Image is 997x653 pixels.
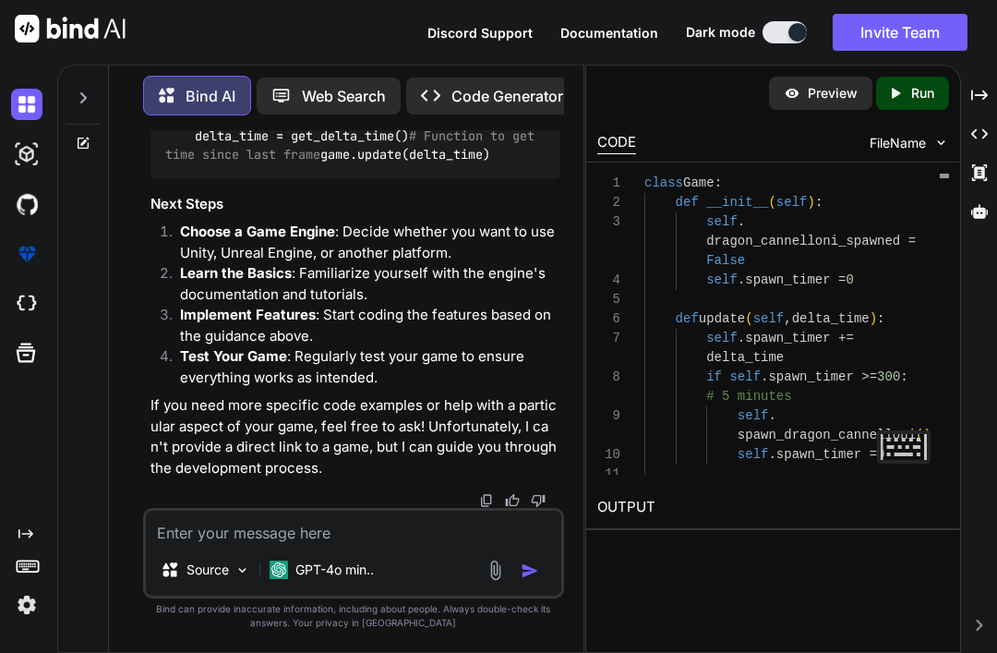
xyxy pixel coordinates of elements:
[597,406,620,426] div: 9
[870,311,877,326] span: )
[150,194,560,215] h3: Next Steps
[706,195,768,210] span: __init__
[597,193,620,212] div: 2
[738,214,745,229] span: .
[186,85,235,107] p: Bind AI
[180,306,316,323] strong: Implement Features
[485,560,506,581] img: attachment
[706,389,791,404] span: # 5 minutes
[738,447,769,462] span: self
[715,175,722,190] span: :
[686,23,755,42] span: Dark mode
[877,369,900,384] span: 300
[186,561,229,579] p: Source
[699,311,745,326] span: update
[11,188,42,220] img: githubDark
[165,263,560,305] li: : Familiarize yourself with the engine's documentation and tutorials.
[597,329,620,348] div: 7
[597,368,620,387] div: 8
[833,14,967,51] button: Invite Team
[597,290,620,309] div: 5
[150,395,560,478] p: If you need more specific code examples or help with a particular aspect of your game, feel free ...
[597,271,620,290] div: 4
[560,23,658,42] button: Documentation
[180,264,292,282] strong: Learn the Basics
[738,428,916,442] span: spawn_dragon_cannelloni
[505,493,520,508] img: like
[911,84,934,103] p: Run
[768,195,775,210] span: (
[768,408,775,423] span: .
[846,272,853,287] span: 0
[531,493,546,508] img: dislike
[706,350,784,365] span: delta_time
[877,311,884,326] span: :
[683,175,715,190] span: Game
[597,212,620,232] div: 3
[738,331,854,345] span: .spawn_timer +=
[706,234,916,248] span: dragon_cannelloni_spawned =
[295,561,374,579] p: GPT-4o min..
[784,311,791,326] span: ,
[234,562,250,578] img: Pick Models
[521,562,539,580] img: icon
[706,369,722,384] span: if
[792,311,870,326] span: delta_time
[933,135,949,151] img: chevron down
[165,346,560,388] li: : Regularly test your game to ensure everything works as intended.
[676,311,699,326] span: def
[706,214,738,229] span: self
[738,408,769,423] span: self
[479,493,494,508] img: copy
[597,465,620,484] div: 11
[560,25,658,41] span: Documentation
[706,272,738,287] span: self
[427,23,533,42] button: Discord Support
[180,223,335,240] strong: Choose a Game Engine
[900,369,907,384] span: :
[302,85,386,107] p: Web Search
[427,25,533,41] span: Discord Support
[924,428,931,442] span: )
[11,288,42,320] img: cloudideIcon
[706,331,738,345] span: self
[870,134,926,152] span: FileName
[784,85,800,102] img: preview
[165,305,560,346] li: : Start coding the features based on the guidance above.
[776,195,808,210] span: self
[597,309,620,329] div: 6
[916,428,923,442] span: (
[11,238,42,270] img: premium
[165,127,542,163] span: # Function to get time since last frame
[11,589,42,621] img: settings
[11,89,42,120] img: darkChat
[15,15,126,42] img: Bind AI
[808,195,815,210] span: )
[597,445,620,465] div: 10
[753,311,785,326] span: self
[768,447,877,462] span: .spawn_timer =
[597,132,636,154] div: CODE
[597,174,620,193] div: 1
[143,602,564,630] p: Bind can provide inaccurate information, including about people. Always double-check its answers....
[761,369,877,384] span: .spawn_timer >=
[808,84,858,103] p: Preview
[165,222,560,263] li: : Decide whether you want to use Unity, Unreal Engine, or another platform.
[11,139,42,170] img: darkAi-studio
[729,369,761,384] span: self
[738,272,847,287] span: .spawn_timer =
[644,175,683,190] span: class
[451,85,563,107] p: Code Generator
[745,311,752,326] span: (
[180,347,287,365] strong: Test Your Game
[270,561,288,579] img: GPT-4o mini
[815,195,823,210] span: :
[586,486,960,529] h2: OUTPUT
[706,253,745,268] span: False
[676,195,699,210] span: def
